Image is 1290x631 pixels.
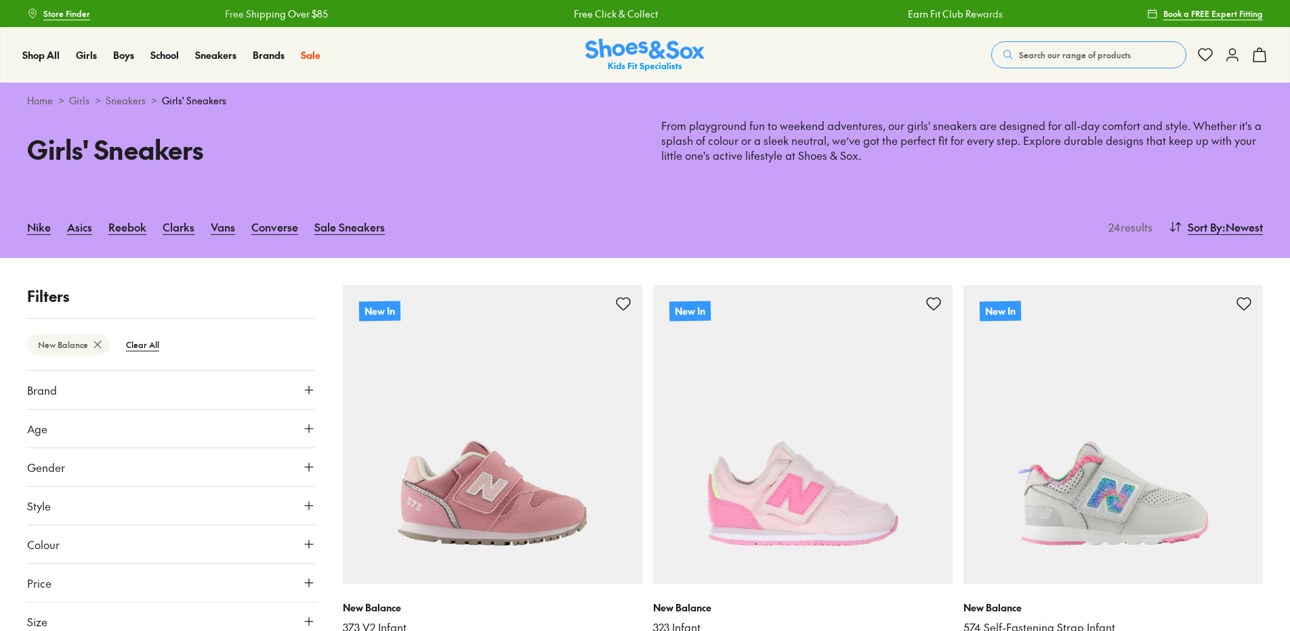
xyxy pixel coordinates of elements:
a: New In [963,285,1263,584]
a: Book a FREE Expert Fitting [1147,1,1263,26]
button: Age [27,410,316,448]
p: New Balance [653,601,953,615]
a: School [150,48,179,62]
button: Brand [27,371,316,409]
span: Search our range of products [1019,49,1131,61]
p: From playground fun to weekend adventures, our girls' sneakers are designed for all-day comfort a... [661,118,1263,163]
p: New In [980,301,1021,321]
a: Girls [76,48,97,62]
p: Filters [27,285,316,307]
a: Sale [301,48,320,62]
a: Free Shipping Over $85 [224,7,327,21]
span: Brand [27,382,57,398]
button: Search our range of products [991,41,1186,68]
span: : Newest [1222,219,1263,235]
button: Price [27,564,316,602]
span: Age [27,420,47,437]
img: SNS_Logo_Responsive.svg [585,39,705,72]
p: New In [359,301,400,321]
span: Colour [27,536,60,552]
span: Book a FREE Expert Fitting [1163,7,1263,20]
a: Sneakers [195,48,236,62]
a: New In [653,285,953,584]
div: > > > [27,93,1263,108]
a: Nike [27,212,51,242]
a: Clarks [163,212,194,242]
a: Girls [69,93,89,108]
btn: Clear All [115,332,170,357]
a: New In [343,285,642,584]
a: Sale Sneakers [314,212,385,242]
p: New Balance [963,601,1263,615]
a: Free Click & Collect [573,7,657,21]
a: Shoes & Sox [585,39,705,72]
a: Sneakers [106,93,146,108]
span: Size [27,613,47,630]
a: Shop All [22,48,60,62]
p: New Balance [343,601,642,615]
btn: New Balance [27,334,110,355]
p: New In [669,301,711,321]
button: Style [27,487,316,525]
a: Asics [67,212,92,242]
a: Brands [253,48,285,62]
iframe: Gorgias live chat messenger [14,540,68,590]
h1: Girls' Sneakers [27,130,629,169]
a: Store Finder [27,1,90,26]
a: Home [27,93,53,108]
span: Style [27,498,51,514]
a: Boys [113,48,134,62]
button: Colour [27,525,316,563]
button: Sort By:Newest [1169,212,1263,242]
span: Store Finder [43,7,90,20]
a: Vans [211,212,235,242]
p: 24 results [1103,219,1152,235]
span: Girls' Sneakers [162,93,226,108]
a: Converse [251,212,298,242]
a: Earn Fit Club Rewards [907,7,1001,21]
a: Reebok [108,212,146,242]
span: Sort By [1188,219,1222,235]
button: Gender [27,448,316,486]
span: Gender [27,459,65,475]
